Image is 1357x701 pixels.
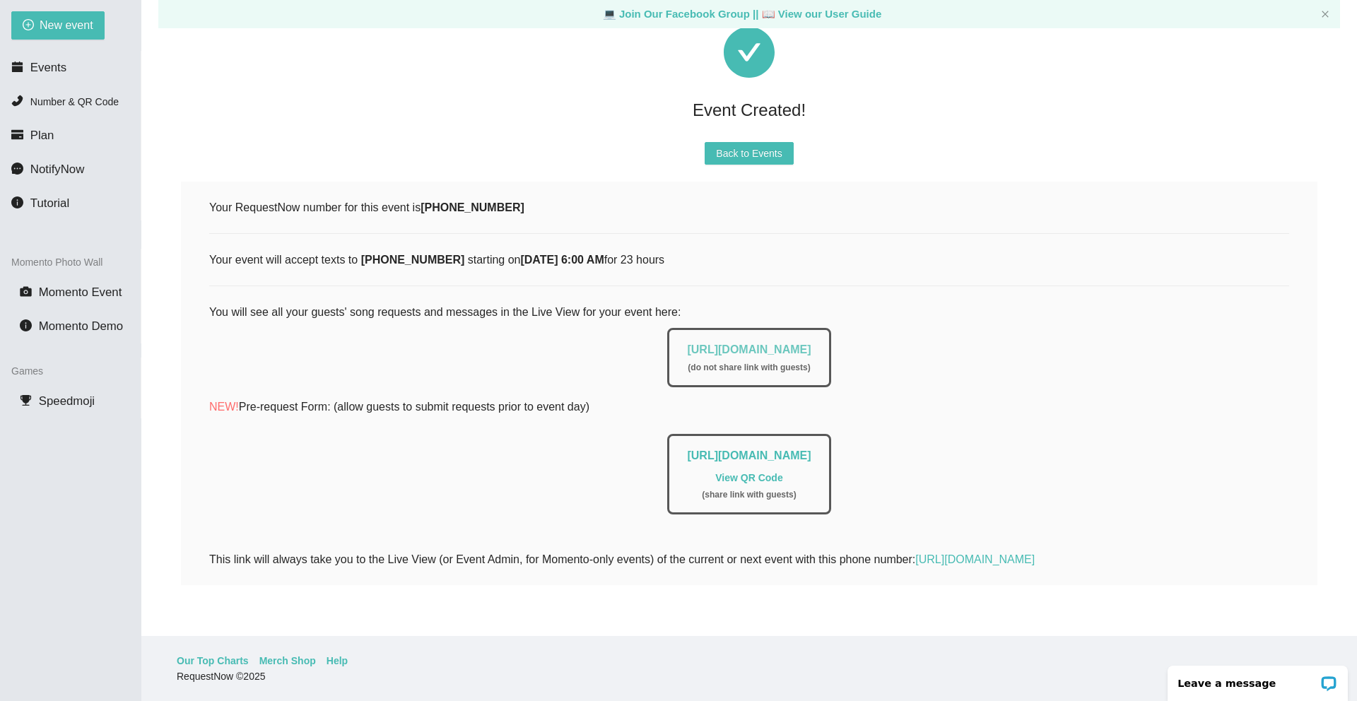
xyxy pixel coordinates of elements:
[209,201,524,213] span: Your RequestNow number for this event is
[23,19,34,33] span: plus-circle
[1158,656,1357,701] iframe: LiveChat chat widget
[705,142,793,165] button: Back to Events
[327,653,348,668] a: Help
[421,201,524,213] b: [PHONE_NUMBER]
[1321,10,1329,19] button: close
[11,163,23,175] span: message
[762,8,882,20] a: laptop View our User Guide
[603,8,762,20] a: laptop Join Our Facebook Group ||
[687,449,811,461] a: [URL][DOMAIN_NAME]
[20,394,32,406] span: trophy
[11,196,23,208] span: info-circle
[209,401,239,413] span: NEW!
[40,16,93,34] span: New event
[687,343,811,355] a: [URL][DOMAIN_NAME]
[762,8,775,20] span: laptop
[1321,10,1329,18] span: close
[39,394,95,408] span: Speedmoji
[177,668,1318,684] div: RequestNow © 2025
[39,285,122,299] span: Momento Event
[259,653,316,668] a: Merch Shop
[20,319,32,331] span: info-circle
[603,8,616,20] span: laptop
[177,653,249,668] a: Our Top Charts
[915,553,1035,565] a: [URL][DOMAIN_NAME]
[39,319,123,333] span: Momento Demo
[11,129,23,141] span: credit-card
[724,27,775,78] span: check-circle
[30,163,84,176] span: NotifyNow
[715,472,782,483] a: View QR Code
[520,254,604,266] b: [DATE] 6:00 AM
[30,96,119,107] span: Number & QR Code
[209,251,1289,269] div: Your event will accept texts to starting on for 23 hours
[11,95,23,107] span: phone
[30,61,66,74] span: Events
[687,361,811,375] div: ( do not share link with guests )
[11,61,23,73] span: calendar
[687,488,811,502] div: ( share link with guests )
[209,398,1289,416] p: Pre-request Form: (allow guests to submit requests prior to event day)
[20,285,32,298] span: camera
[209,550,1289,568] div: This link will always take you to the Live View (or Event Admin, for Momento-only events) of the ...
[30,129,54,142] span: Plan
[11,11,105,40] button: plus-circleNew event
[716,146,782,161] span: Back to Events
[30,196,69,210] span: Tutorial
[361,254,465,266] b: [PHONE_NUMBER]
[181,95,1317,125] div: Event Created!
[209,303,1289,532] div: You will see all your guests' song requests and messages in the Live View for your event here:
